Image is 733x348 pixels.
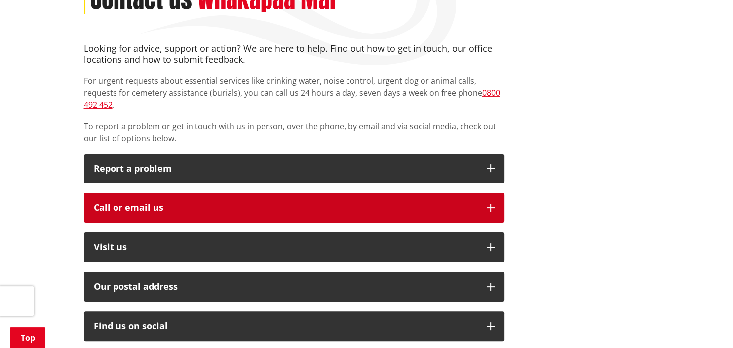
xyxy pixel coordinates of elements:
a: Top [10,327,45,348]
p: For urgent requests about essential services like drinking water, noise control, urgent dog or an... [84,75,504,111]
button: Find us on social [84,311,504,341]
h4: Looking for advice, support or action? We are here to help. Find out how to get in touch, our off... [84,43,504,65]
a: 0800 492 452 [84,87,500,110]
button: Visit us [84,232,504,262]
div: Call or email us [94,203,477,213]
iframe: Messenger Launcher [688,307,723,342]
p: To report a problem or get in touch with us in person, over the phone, by email and via social me... [84,120,504,144]
p: Visit us [94,242,477,252]
div: Find us on social [94,321,477,331]
h2: Our postal address [94,282,477,292]
p: Report a problem [94,164,477,174]
button: Call or email us [84,193,504,223]
button: Report a problem [84,154,504,184]
button: Our postal address [84,272,504,302]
